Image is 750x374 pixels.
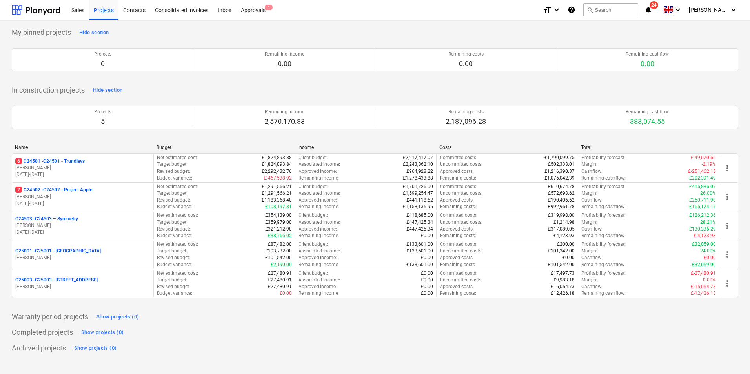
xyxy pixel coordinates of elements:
[568,5,575,15] i: Knowledge base
[581,283,603,290] p: Cashflow :
[15,145,150,150] div: Name
[440,226,474,232] p: Approved costs :
[544,154,575,161] p: £1,790,099.75
[581,254,603,261] p: Cashflow :
[15,216,78,222] p: C24503 - C24503 – Symmetry
[157,277,187,283] p: Target budget :
[15,229,150,236] p: [DATE] - [DATE]
[689,183,716,190] p: £415,886.07
[704,254,716,261] p: £0.00
[15,187,22,193] span: 2
[157,270,198,277] p: Net estimated cost :
[15,248,150,261] div: C25001 -C25001 - [GEOGRAPHIC_DATA][PERSON_NAME]
[157,219,187,226] p: Target budget :
[262,197,292,203] p: £1,183,368.40
[15,248,101,254] p: C25001 - C25001 - [GEOGRAPHIC_DATA]
[723,250,732,259] span: more_vert
[723,163,732,173] span: more_vert
[723,221,732,231] span: more_vert
[446,117,486,126] p: 2,187,096.28
[553,277,575,283] p: £9,983.18
[581,154,626,161] p: Profitability forecast :
[299,226,337,232] p: Approved income :
[299,290,339,297] p: Remaining income :
[91,84,124,96] button: Hide section
[626,51,669,58] p: Remaining cashflow
[548,261,575,268] p: £101,542.00
[298,145,433,150] div: Income
[440,197,474,203] p: Approved costs :
[299,161,340,168] p: Associated income :
[557,241,575,248] p: £200.00
[299,248,340,254] p: Associated income :
[440,241,477,248] p: Committed costs :
[548,203,575,210] p: £992,961.78
[691,270,716,277] p: £-27,480.91
[581,290,626,297] p: Remaining cashflow :
[157,283,190,290] p: Revised budget :
[689,212,716,219] p: £126,212.36
[265,219,292,226] p: £359,979.00
[157,190,187,197] p: Target budget :
[689,7,728,13] span: [PERSON_NAME] Booree
[551,283,575,290] p: £15,054.73
[406,226,433,232] p: £447,425.34
[581,232,626,239] p: Remaining cashflow :
[262,183,292,190] p: £1,291,566.21
[544,168,575,175] p: £1,216,390.37
[157,226,190,232] p: Revised budget :
[15,277,98,283] p: C25003 - C25003 - [STREET_ADDRESS]
[77,26,111,39] button: Hide section
[406,241,433,248] p: £133,601.00
[421,283,433,290] p: £0.00
[15,283,150,290] p: [PERSON_NAME]
[264,109,305,115] p: Remaining income
[157,161,187,168] p: Target budget :
[157,175,192,182] p: Budget variance :
[15,200,150,207] p: [DATE] - [DATE]
[299,203,339,210] p: Remaining income :
[15,187,92,193] p: C24502 - C24502 - Project Apple
[581,270,626,277] p: Profitability forecast :
[548,248,575,254] p: £101,342.00
[74,344,117,353] div: Show projects (0)
[440,261,476,268] p: Remaining costs :
[93,86,122,95] div: Hide section
[692,241,716,248] p: £32,059.00
[700,190,716,197] p: 26.00%
[157,290,192,297] p: Budget variance :
[440,203,476,210] p: Remaining costs :
[421,277,433,283] p: £0.00
[81,328,124,337] div: Show projects (0)
[548,183,575,190] p: £610,674.78
[581,190,597,197] p: Margin :
[299,254,337,261] p: Approved income :
[280,290,292,297] p: £0.00
[448,59,484,69] p: 0.00
[15,194,150,200] p: [PERSON_NAME]
[157,232,192,239] p: Budget variance :
[626,59,669,69] p: 0.00
[581,248,597,254] p: Margin :
[587,7,593,13] span: search
[688,168,716,175] p: £-251,462.15
[448,51,484,58] p: Remaining costs
[265,5,273,10] span: 1
[673,5,683,15] i: keyboard_arrow_down
[440,219,482,226] p: Uncommitted costs :
[581,212,626,219] p: Profitability forecast :
[157,154,198,161] p: Net estimated cost :
[157,212,198,219] p: Net estimated cost :
[548,226,575,232] p: £317,089.05
[299,183,328,190] p: Client budget :
[268,241,292,248] p: £87,482.00
[268,232,292,239] p: £38,766.02
[440,254,474,261] p: Approved costs :
[692,261,716,268] p: £32,059.00
[12,312,88,321] p: Warranty period projects
[581,161,597,168] p: Margin :
[440,190,482,197] p: Uncommitted costs :
[96,312,139,321] div: Show projects (0)
[581,197,603,203] p: Cashflow :
[548,197,575,203] p: £190,406.62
